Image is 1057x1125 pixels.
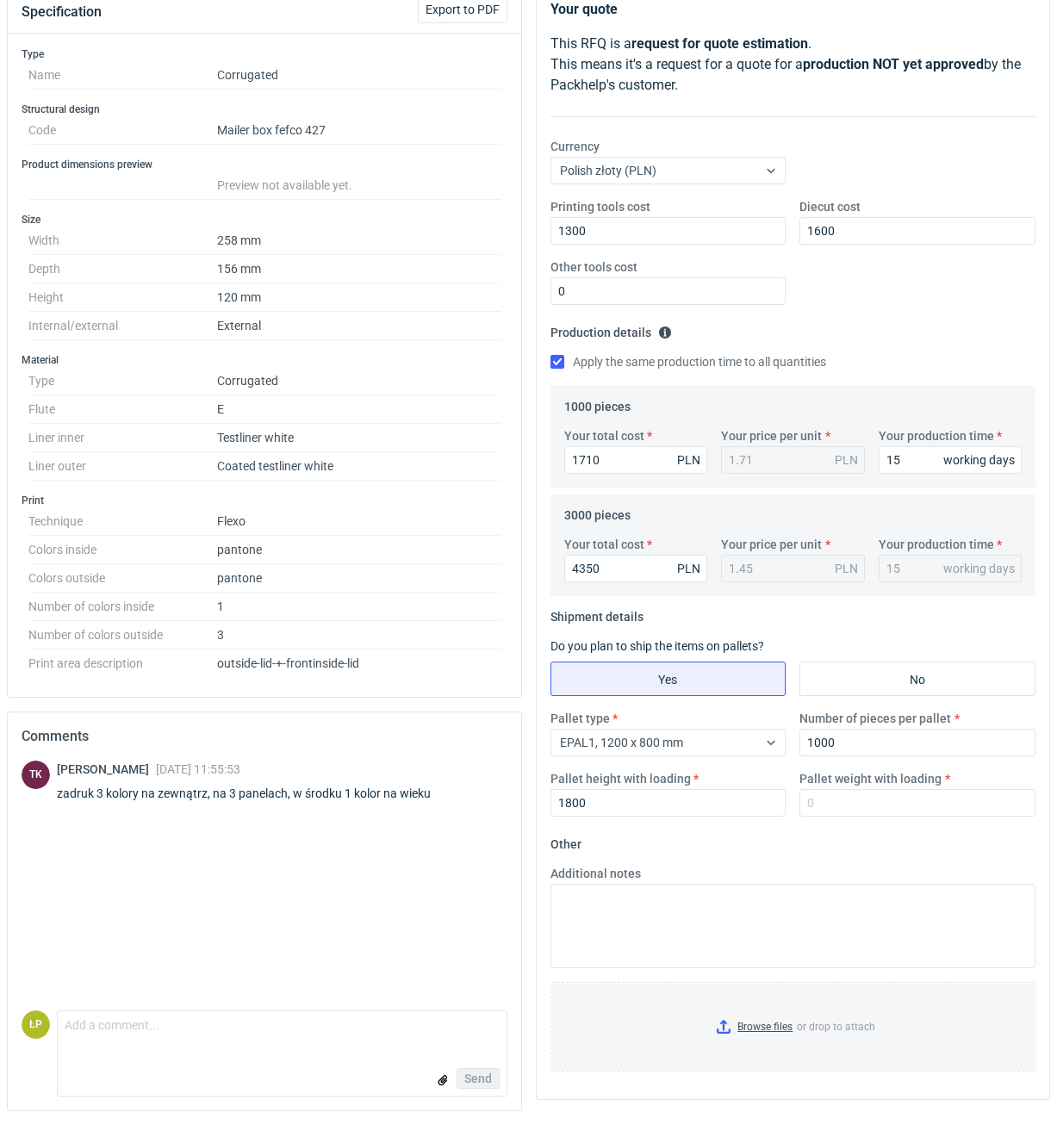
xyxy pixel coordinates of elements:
[550,198,650,215] label: Printing tools cost
[550,662,787,696] label: Yes
[564,393,631,413] legend: 1000 pieces
[217,283,501,312] dd: 120 mm
[22,47,507,61] h3: Type
[879,446,1023,474] input: 0
[217,536,501,564] dd: pantone
[560,736,683,749] span: EPAL1, 1200 x 800 mm
[217,507,501,536] dd: Flexo
[799,217,1035,245] input: 0
[564,427,644,444] label: Your total cost
[799,710,951,727] label: Number of pieces per pallet
[677,451,700,469] div: PLN
[560,164,656,177] span: Polish złoty (PLN)
[879,536,994,553] label: Your production time
[550,258,637,276] label: Other tools cost
[550,353,826,370] label: Apply the same production time to all quantities
[799,198,861,215] label: Diecut cost
[57,762,156,776] span: [PERSON_NAME]
[217,452,501,481] dd: Coated testliner white
[943,451,1015,469] div: working days
[22,103,507,116] h3: Structural design
[28,593,217,621] dt: Number of colors inside
[551,983,1035,1071] label: or drop to attach
[28,395,217,424] dt: Flute
[28,536,217,564] dt: Colors inside
[799,789,1035,817] input: 0
[22,1010,50,1039] div: Łukasz Postawa
[22,353,507,367] h3: Material
[550,319,672,339] legend: Production details
[550,277,787,305] input: 0
[28,283,217,312] dt: Height
[28,61,217,90] dt: Name
[721,536,822,553] label: Your price per unit
[631,35,808,52] strong: request for quote estimation
[217,564,501,593] dd: pantone
[217,227,501,255] dd: 258 mm
[22,1010,50,1039] figcaption: ŁP
[28,116,217,145] dt: Code
[28,312,217,340] dt: Internal/external
[550,138,600,155] label: Currency
[721,427,822,444] label: Your price per unit
[22,761,50,789] figcaption: TK
[156,762,240,776] span: [DATE] 11:55:53
[564,501,631,522] legend: 3000 pieces
[217,367,501,395] dd: Corrugated
[803,56,984,72] strong: production NOT yet approved
[22,726,507,747] h2: Comments
[550,603,644,624] legend: Shipment details
[22,761,50,789] div: Tomasz Kubiak
[28,227,217,255] dt: Width
[217,312,501,340] dd: External
[28,452,217,481] dt: Liner outer
[550,1,618,17] strong: Your quote
[550,789,787,817] input: 0
[550,830,581,851] legend: Other
[464,1072,492,1085] span: Send
[799,770,942,787] label: Pallet weight with loading
[550,217,787,245] input: 0
[799,729,1035,756] input: 0
[217,255,501,283] dd: 156 mm
[835,560,858,577] div: PLN
[28,621,217,650] dt: Number of colors outside
[879,427,994,444] label: Your production time
[550,865,641,882] label: Additional notes
[217,650,501,670] dd: outside-lid-+-front inside-lid
[217,116,501,145] dd: Mailer box fefco 427
[550,639,764,653] label: Do you plan to ship the items on pallets?
[457,1068,500,1089] button: Send
[217,424,501,452] dd: Testliner white
[28,564,217,593] dt: Colors outside
[564,446,708,474] input: 0
[943,560,1015,577] div: working days
[217,395,501,424] dd: E
[22,213,507,227] h3: Size
[550,710,610,727] label: Pallet type
[677,560,700,577] div: PLN
[22,158,507,171] h3: Product dimensions preview
[57,785,451,802] div: zadruk 3 kolory na zewnątrz, na 3 panelach, w środku 1 kolor na wieku
[550,770,691,787] label: Pallet height with loading
[550,34,1036,96] p: This RFQ is a . This means it's a request for a quote for a by the Packhelp's customer.
[835,451,858,469] div: PLN
[799,662,1035,696] label: No
[217,621,501,650] dd: 3
[217,61,501,90] dd: Corrugated
[217,593,501,621] dd: 1
[564,536,644,553] label: Your total cost
[28,424,217,452] dt: Liner inner
[28,650,217,670] dt: Print area description
[217,178,352,192] span: Preview not available yet.
[28,367,217,395] dt: Type
[28,507,217,536] dt: Technique
[426,3,500,16] span: Export to PDF
[28,255,217,283] dt: Depth
[22,494,507,507] h3: Print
